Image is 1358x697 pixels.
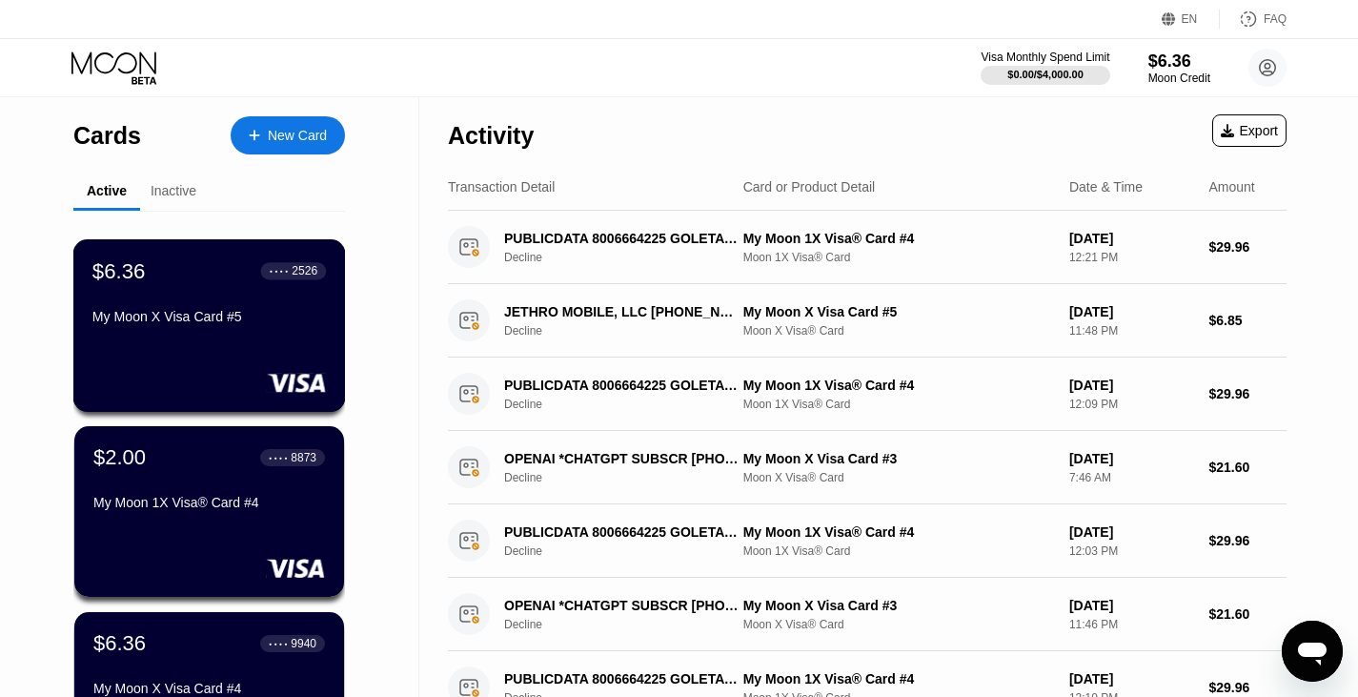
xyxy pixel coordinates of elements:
[1148,51,1210,85] div: $6.36Moon Credit
[1069,471,1194,484] div: 7:46 AM
[1208,460,1287,475] div: $21.60
[1069,324,1194,338] div: 11:48 PM
[1069,378,1194,393] div: [DATE]
[1208,680,1287,695] div: $29.96
[504,231,739,246] div: PUBLICDATA 8006664225 GOLETA US
[1069,251,1194,264] div: 12:21 PM
[1069,231,1194,246] div: [DATE]
[291,637,316,650] div: 9940
[87,183,127,198] div: Active
[92,309,326,324] div: My Moon X Visa Card #5
[504,618,756,631] div: Decline
[743,618,1054,631] div: Moon X Visa® Card
[743,231,1054,246] div: My Moon 1X Visa® Card #4
[504,324,756,338] div: Decline
[743,598,1054,613] div: My Moon X Visa Card #3
[1069,304,1194,319] div: [DATE]
[93,445,146,470] div: $2.00
[743,304,1054,319] div: My Moon X Visa Card #5
[268,128,327,144] div: New Card
[1148,51,1210,72] div: $6.36
[269,455,288,461] div: ● ● ● ●
[743,398,1054,411] div: Moon 1X Visa® Card
[1208,606,1287,622] div: $21.60
[1162,10,1220,29] div: EN
[1208,239,1287,255] div: $29.96
[743,251,1054,264] div: Moon 1X Visa® Card
[1069,451,1194,466] div: [DATE]
[1208,533,1287,548] div: $29.96
[743,524,1054,540] div: My Moon 1X Visa® Card #4
[743,671,1054,687] div: My Moon 1X Visa® Card #4
[151,183,196,198] div: Inactive
[743,471,1054,484] div: Moon X Visa® Card
[504,304,739,319] div: JETHRO MOBILE, LLC [PHONE_NUMBER] US
[448,122,534,150] div: Activity
[1212,114,1287,147] div: Export
[1007,69,1084,80] div: $0.00 / $4,000.00
[448,284,1287,358] div: JETHRO MOBILE, LLC [PHONE_NUMBER] USDeclineMy Moon X Visa Card #5Moon X Visa® Card[DATE]11:48 PM$...
[743,324,1054,338] div: Moon X Visa® Card
[269,641,288,646] div: ● ● ● ●
[743,451,1054,466] div: My Moon X Visa Card #3
[1069,544,1194,558] div: 12:03 PM
[504,544,756,558] div: Decline
[448,179,555,195] div: Transaction Detail
[1069,618,1194,631] div: 11:46 PM
[92,258,146,283] div: $6.36
[1069,671,1194,687] div: [DATE]
[504,378,739,393] div: PUBLICDATA 8006664225 GOLETA US
[504,451,739,466] div: OPENAI *CHATGPT SUBSCR [PHONE_NUMBER] US
[504,398,756,411] div: Decline
[1208,313,1287,328] div: $6.85
[1208,386,1287,401] div: $29.96
[231,116,345,154] div: New Card
[504,671,739,687] div: PUBLICDATA 8006664225 GOLETA US
[504,598,739,613] div: OPENAI *CHATGPT SUBSCR [PHONE_NUMBER] US
[743,544,1054,558] div: Moon 1X Visa® Card
[292,264,317,277] div: 2526
[93,631,146,656] div: $6.36
[1220,10,1287,29] div: FAQ
[1069,179,1143,195] div: Date & Time
[448,358,1287,431] div: PUBLICDATA 8006664225 GOLETA USDeclineMy Moon 1X Visa® Card #4Moon 1X Visa® Card[DATE]12:09 PM$29.96
[981,51,1109,85] div: Visa Monthly Spend Limit$0.00/$4,000.00
[504,471,756,484] div: Decline
[270,268,289,274] div: ● ● ● ●
[1148,72,1210,85] div: Moon Credit
[1069,398,1194,411] div: 12:09 PM
[1069,524,1194,540] div: [DATE]
[504,524,739,540] div: PUBLICDATA 8006664225 GOLETA US
[1264,12,1287,26] div: FAQ
[448,211,1287,284] div: PUBLICDATA 8006664225 GOLETA USDeclineMy Moon 1X Visa® Card #4Moon 1X Visa® Card[DATE]12:21 PM$29.96
[1282,621,1343,682] iframe: Button to launch messaging window
[1208,179,1254,195] div: Amount
[981,51,1109,64] div: Visa Monthly Spend Limit
[448,504,1287,578] div: PUBLICDATA 8006664225 GOLETA USDeclineMy Moon 1X Visa® Card #4Moon 1X Visa® Card[DATE]12:03 PM$29.96
[74,240,344,411] div: $6.36● ● ● ●2526My Moon X Visa Card #5
[291,451,316,464] div: 8873
[448,578,1287,651] div: OPENAI *CHATGPT SUBSCR [PHONE_NUMBER] USDeclineMy Moon X Visa Card #3Moon X Visa® Card[DATE]11:46...
[93,495,325,510] div: My Moon 1X Visa® Card #4
[93,681,325,696] div: My Moon X Visa Card #4
[743,378,1054,393] div: My Moon 1X Visa® Card #4
[448,431,1287,504] div: OPENAI *CHATGPT SUBSCR [PHONE_NUMBER] USDeclineMy Moon X Visa Card #3Moon X Visa® Card[DATE]7:46 ...
[1182,12,1198,26] div: EN
[74,426,344,597] div: $2.00● ● ● ●8873My Moon 1X Visa® Card #4
[504,251,756,264] div: Decline
[743,179,876,195] div: Card or Product Detail
[1069,598,1194,613] div: [DATE]
[1221,123,1278,138] div: Export
[73,122,141,150] div: Cards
